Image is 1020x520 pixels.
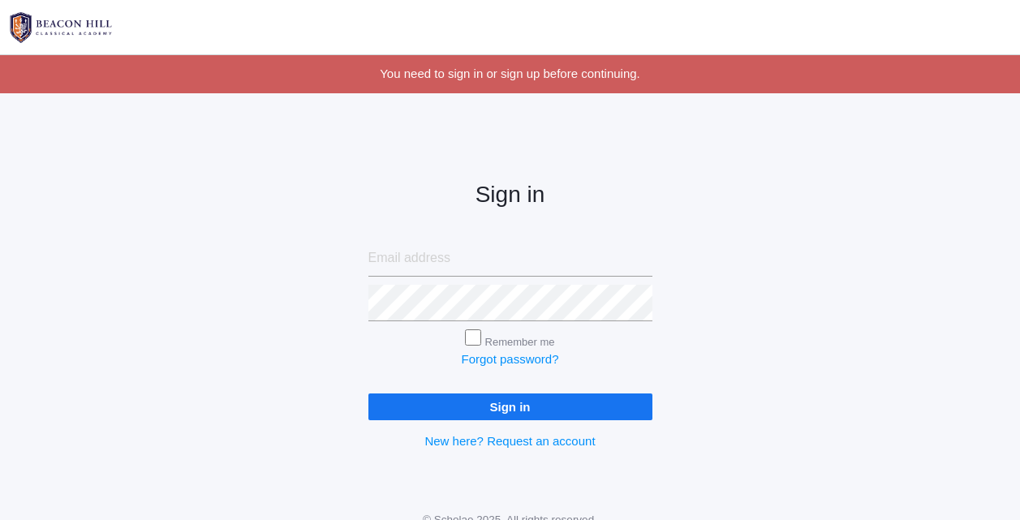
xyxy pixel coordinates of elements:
[485,336,555,348] label: Remember me
[461,352,558,366] a: Forgot password?
[368,183,652,208] h2: Sign in
[424,434,595,448] a: New here? Request an account
[368,393,652,420] input: Sign in
[368,240,652,277] input: Email address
